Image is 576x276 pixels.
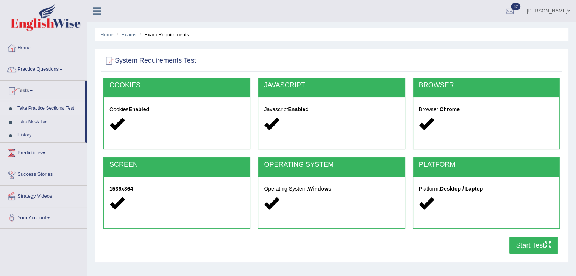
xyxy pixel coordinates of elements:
[14,102,85,115] a: Take Practice Sectional Test
[122,32,137,37] a: Exams
[509,237,558,254] button: Start Test
[109,161,244,169] h2: SCREEN
[0,207,87,226] a: Your Account
[264,161,399,169] h2: OPERATING SYSTEM
[440,106,460,112] strong: Chrome
[138,31,189,38] li: Exam Requirements
[0,59,87,78] a: Practice Questions
[419,82,554,89] h2: BROWSER
[109,186,133,192] strong: 1536x864
[109,107,244,112] h5: Cookies
[0,81,85,99] a: Tests
[419,107,554,112] h5: Browser:
[264,107,399,112] h5: Javascript
[264,186,399,192] h5: Operating System:
[14,115,85,129] a: Take Mock Test
[511,3,520,10] span: 62
[308,186,331,192] strong: Windows
[0,37,87,56] a: Home
[0,143,87,161] a: Predictions
[103,55,196,67] h2: System Requirements Test
[440,186,483,192] strong: Desktop / Laptop
[0,186,87,205] a: Strategy Videos
[419,161,554,169] h2: PLATFORM
[109,82,244,89] h2: COOKIES
[100,32,114,37] a: Home
[264,82,399,89] h2: JAVASCRIPT
[129,106,149,112] strong: Enabled
[14,129,85,142] a: History
[419,186,554,192] h5: Platform:
[288,106,308,112] strong: Enabled
[0,164,87,183] a: Success Stories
